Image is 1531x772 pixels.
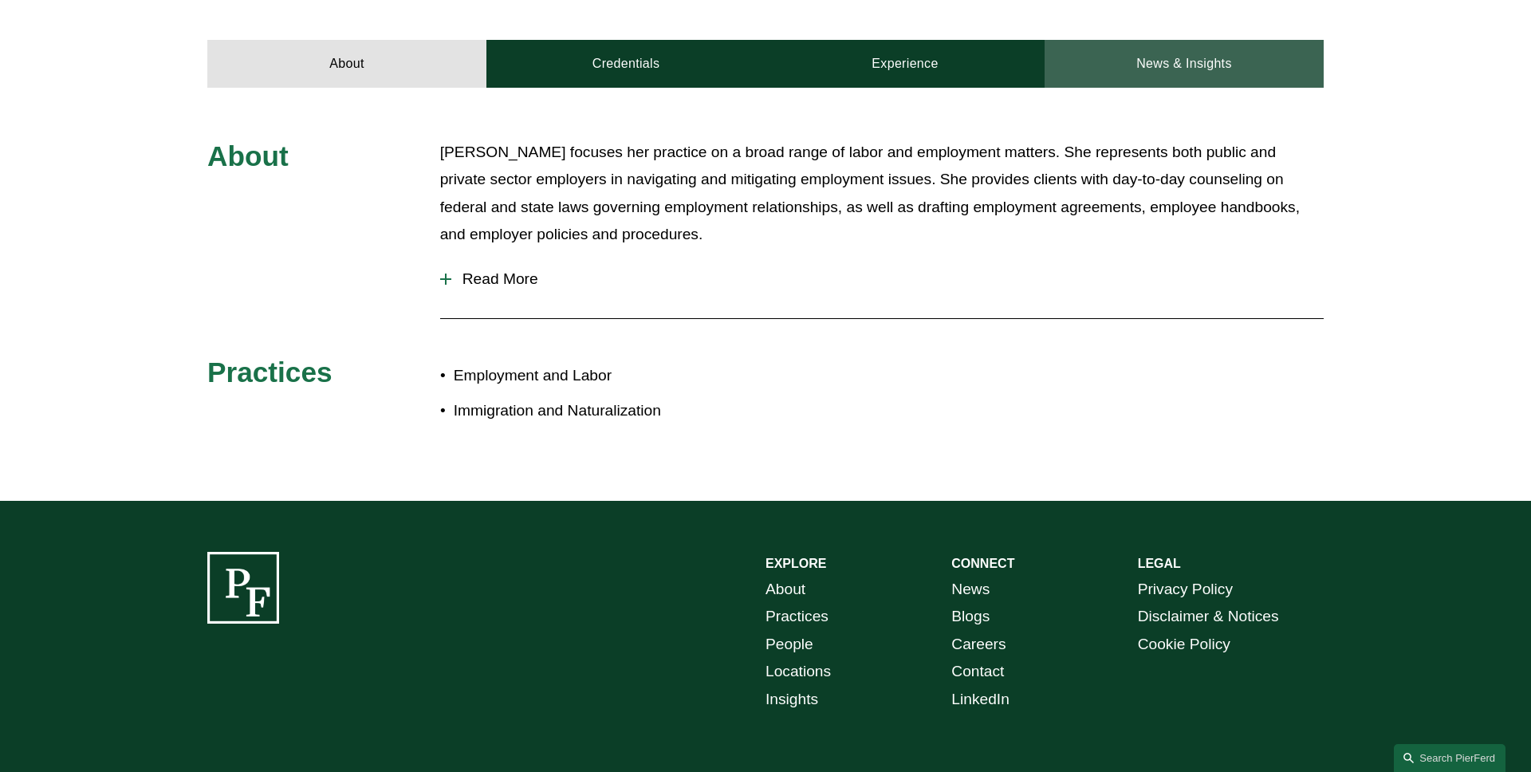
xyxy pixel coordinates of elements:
a: Insights [765,686,818,714]
a: Privacy Policy [1138,576,1233,604]
a: Contact [951,658,1004,686]
strong: LEGAL [1138,557,1181,570]
span: Practices [207,356,333,388]
p: Immigration and Naturalization [454,397,765,425]
p: [PERSON_NAME] focuses her practice on a broad range of labor and employment matters. She represen... [440,139,1324,249]
p: Employment and Labor [454,362,765,390]
a: Experience [765,40,1045,88]
a: Search this site [1394,744,1505,772]
a: Credentials [486,40,765,88]
a: About [765,576,805,604]
span: About [207,140,289,171]
a: Practices [765,603,828,631]
a: Blogs [951,603,990,631]
a: News & Insights [1045,40,1324,88]
a: News [951,576,990,604]
strong: CONNECT [951,557,1014,570]
a: Cookie Policy [1138,631,1230,659]
a: Locations [765,658,831,686]
a: Disclaimer & Notices [1138,603,1279,631]
a: About [207,40,486,88]
a: LinkedIn [951,686,1010,714]
a: Careers [951,631,1006,659]
strong: EXPLORE [765,557,826,570]
span: Read More [451,270,1324,288]
a: People [765,631,813,659]
button: Read More [440,258,1324,300]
